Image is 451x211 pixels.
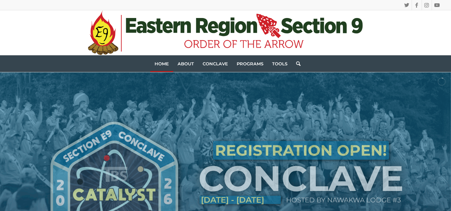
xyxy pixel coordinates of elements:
a: Tools [268,55,292,72]
a: Search [292,55,300,72]
span: Home [155,61,169,66]
h1: CONCLAVE [198,160,404,197]
h2: REGISTRATION OPEN! [213,141,389,160]
span: About [178,61,194,66]
a: Home [150,55,173,72]
span: Conclave [203,61,228,66]
p: [DATE] - [DATE] [200,196,281,204]
span: Tools [272,61,287,66]
a: About [173,55,198,72]
span: Programs [237,61,263,66]
a: Conclave [198,55,232,72]
a: Programs [232,55,268,72]
p: HOSTED BY NAWAKWA LODGE #3 [286,192,403,208]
